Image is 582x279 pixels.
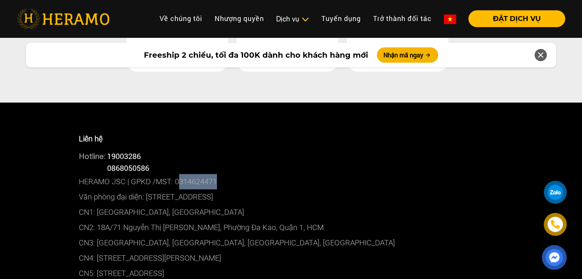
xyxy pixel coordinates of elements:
p: CN1: [GEOGRAPHIC_DATA], [GEOGRAPHIC_DATA] [79,204,504,220]
a: Tuyển dụng [315,10,367,27]
a: 19003286 [107,151,141,161]
span: Hotline: [79,152,106,161]
a: phone-icon [545,214,566,235]
a: Nhượng quyền [209,10,270,27]
button: Nhận mã ngay [377,47,438,63]
img: subToggleIcon [301,16,309,23]
p: CN3: [GEOGRAPHIC_DATA], [GEOGRAPHIC_DATA], [GEOGRAPHIC_DATA], [GEOGRAPHIC_DATA] [79,235,504,250]
p: Liên hệ [79,133,504,144]
a: Về chúng tôi [153,10,209,27]
img: phone-icon [549,219,561,230]
span: Freeship 2 chiều, tối đa 100K dành cho khách hàng mới [143,49,368,61]
p: HERAMO JSC | GPKD /MST: 0314624471 [79,174,504,189]
a: Trở thành đối tác [367,10,438,27]
img: heramo-logo.png [17,9,109,29]
p: Văn phòng đại diện: [STREET_ADDRESS] [79,189,504,204]
img: vn-flag.png [444,15,456,24]
button: ĐẶT DỊCH VỤ [468,10,565,27]
div: Dịch vụ [276,14,309,24]
a: ĐẶT DỊCH VỤ [462,15,565,22]
p: CN2: 18A/71 Nguyễn Thị [PERSON_NAME], Phường Đa Kao, Quận 1, HCM [79,220,504,235]
p: CN4: [STREET_ADDRESS][PERSON_NAME] [79,250,504,266]
span: 0868050586 [107,163,149,173]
